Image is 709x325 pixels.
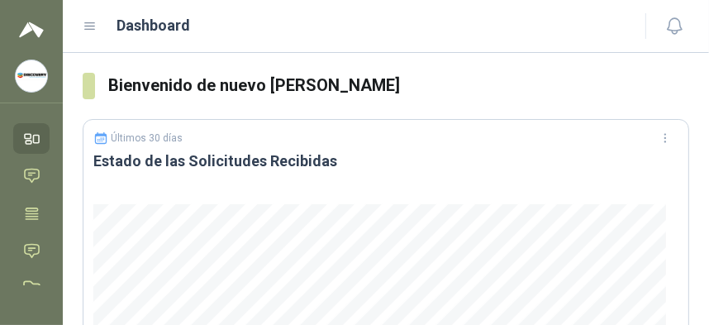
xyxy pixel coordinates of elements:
h3: Estado de las Solicitudes Recibidas [93,151,678,171]
h3: Bienvenido de nuevo [PERSON_NAME] [108,73,689,98]
img: Logo peakr [19,20,44,40]
img: Company Logo [16,60,47,92]
p: Últimos 30 días [112,132,183,144]
h1: Dashboard [117,14,191,37]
